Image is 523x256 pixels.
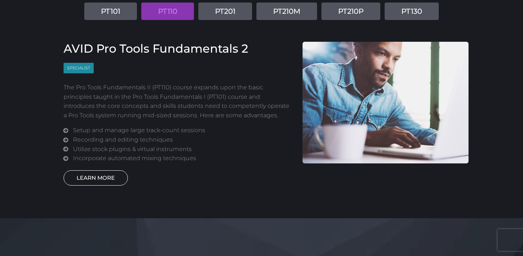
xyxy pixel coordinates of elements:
[64,83,292,120] p: The Pro Tools Fundamentals II (PT110) course expands upon the basic principles taught in the Pro ...
[73,154,292,163] li: Incorporate automated mixing techniques
[73,135,292,145] li: Recording and editing techniques
[385,3,439,20] a: PT130
[64,170,128,186] a: LEARN MORE
[256,3,317,20] a: PT210M
[303,42,469,163] img: AVID Pro Tools Fundamentals 2 Course
[64,42,292,56] h3: AVID Pro Tools Fundamentals 2
[64,63,94,73] span: Specialist
[73,126,292,135] li: Setup and manage large track-count sessions
[84,3,137,20] a: PT101
[141,3,194,20] a: PT110
[198,3,252,20] a: PT201
[73,145,292,154] li: Utilize stock plugins & virtual instruments
[321,3,380,20] a: PT210P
